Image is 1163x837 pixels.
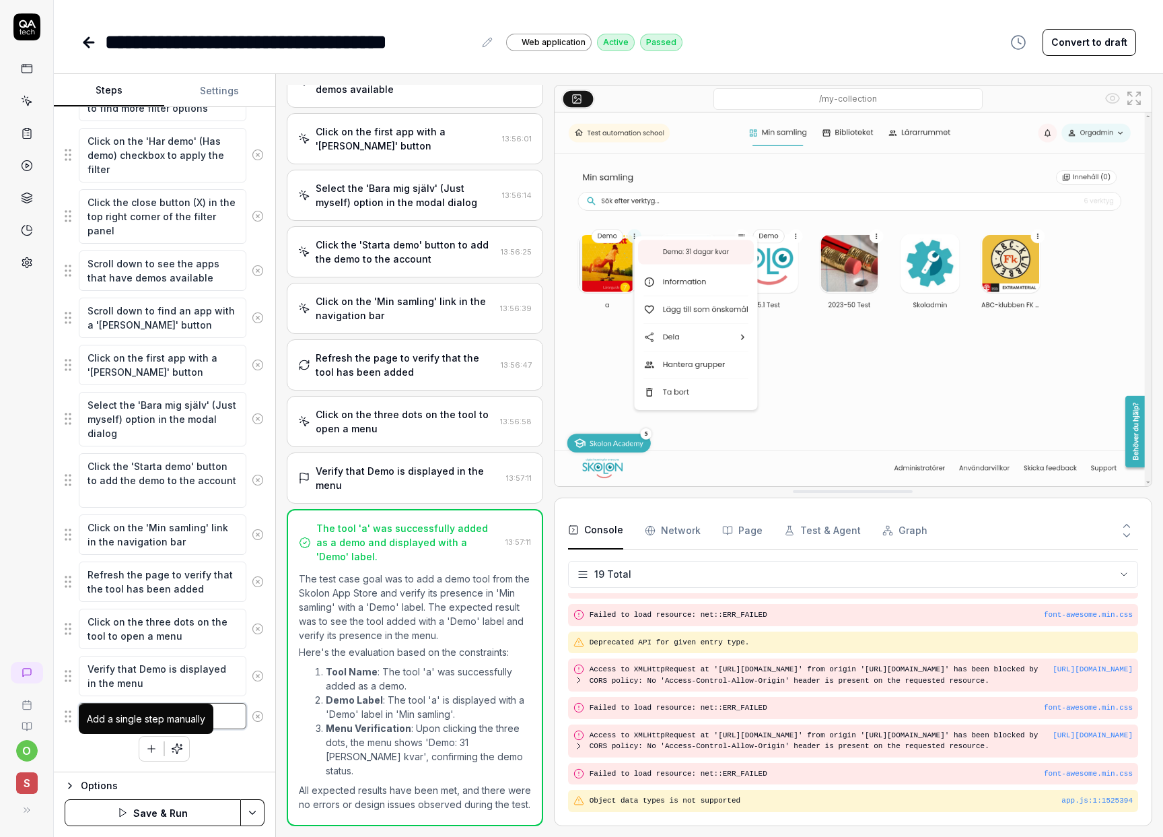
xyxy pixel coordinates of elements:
[246,663,269,690] button: Remove step
[1123,88,1145,109] button: Open in full screen
[590,637,1133,648] pre: Deprecated API for given entry type.
[246,257,269,284] button: Remove step
[1061,795,1133,807] button: app.js:1:1525394
[500,304,532,313] time: 13:56:39
[1043,29,1136,56] button: Convert to draft
[16,772,38,794] span: S
[501,247,532,257] time: 13:56:25
[316,125,497,153] div: Click on the first app with a '[PERSON_NAME]' button
[784,512,861,549] button: Test & Agent
[65,344,265,386] div: Suggestions
[501,360,532,370] time: 13:56:47
[590,609,1133,621] pre: Failed to load resource: net::ERR_FAILED
[590,702,1133,714] pre: Failed to load resource: net::ERR_FAILED
[246,568,269,595] button: Remove step
[16,740,38,762] button: o
[316,181,497,209] div: Select the 'Bara mig själv' (Just myself) option in the modal dialog
[326,666,378,677] strong: Tool Name
[246,141,269,168] button: Remove step
[246,521,269,548] button: Remove step
[1061,795,1133,807] div: app.js : 1 : 1525394
[316,351,495,379] div: Refresh the page to verify that the tool has been added
[246,304,269,331] button: Remove step
[65,453,265,508] div: Suggestions
[65,799,241,826] button: Save & Run
[645,512,701,549] button: Network
[299,645,531,659] p: Here's the evaluation based on the constraints:
[246,467,269,494] button: Remove step
[54,75,164,107] button: Steps
[5,689,48,710] a: Book a call with us
[1044,702,1133,714] button: font-awesome.min.css
[65,778,265,794] button: Options
[164,75,275,107] button: Settings
[722,512,763,549] button: Page
[590,664,1053,686] pre: Access to XMLHttpRequest at '[URL][DOMAIN_NAME]' from origin '[URL][DOMAIN_NAME]' has been blocke...
[246,703,269,730] button: Remove step
[65,250,265,292] div: Suggestions
[640,34,682,51] div: Passed
[1102,88,1123,109] button: Show all interative elements
[65,702,265,731] div: Suggestions
[502,134,532,143] time: 13:56:01
[590,730,1053,752] pre: Access to XMLHttpRequest at '[URL][DOMAIN_NAME]' from origin '[URL][DOMAIN_NAME]' has been blocke...
[590,768,1133,780] pre: Failed to load resource: net::ERR_FAILED
[1044,768,1133,780] button: font-awesome.min.css
[1002,29,1034,56] button: View version history
[246,615,269,642] button: Remove step
[555,112,1152,486] img: Screenshot
[299,572,531,642] p: The test case goal was to add a demo tool from the Skolon App Store and verify its presence in 'M...
[65,514,265,556] div: Suggestions
[597,34,635,51] div: Active
[326,723,411,734] strong: Menu Verification
[506,473,532,483] time: 13:57:11
[501,77,532,87] time: 13:55:45
[326,694,383,706] strong: Demo Label
[502,191,532,200] time: 13:56:14
[246,405,269,432] button: Remove step
[882,512,927,549] button: Graph
[1053,664,1133,675] button: [URL][DOMAIN_NAME]
[505,537,531,547] time: 13:57:11
[1044,609,1133,621] button: font-awesome.min.css
[316,294,495,323] div: Click on the 'Min samling' link in the navigation bar
[326,693,531,721] li: : The tool 'a' is displayed with a 'Demo' label in 'Min samling'.
[65,391,265,447] div: Suggestions
[5,762,48,797] button: S
[65,127,265,183] div: Suggestions
[65,561,265,603] div: Suggestions
[316,464,501,492] div: Verify that Demo is displayed in the menu
[5,710,48,732] a: Documentation
[522,36,586,48] span: Web application
[1053,730,1133,741] button: [URL][DOMAIN_NAME]
[500,417,532,426] time: 13:56:58
[316,521,500,564] div: The tool 'a' was successfully added as a demo and displayed with a 'Demo' label.
[65,297,265,339] div: Suggestions
[246,351,269,378] button: Remove step
[11,662,43,683] a: New conversation
[316,407,495,436] div: Click on the three dots on the tool to open a menu
[65,608,265,650] div: Suggestions
[299,783,531,811] p: All expected results have been met, and there were no errors or design issues observed during the...
[326,721,531,778] li: : Upon clicking the three dots, the menu shows 'Demo: 31 [PERSON_NAME] kvar', confirming the demo...
[65,189,265,244] div: Suggestions
[316,238,495,266] div: Click the 'Starta demo' button to add the demo to the account
[81,778,265,794] div: Options
[568,512,623,549] button: Console
[506,33,592,51] a: Web application
[246,203,269,230] button: Remove step
[326,665,531,693] li: : The tool 'a' was successfully added as a demo.
[65,655,265,697] div: Suggestions
[590,795,1133,807] pre: Object data types is not supported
